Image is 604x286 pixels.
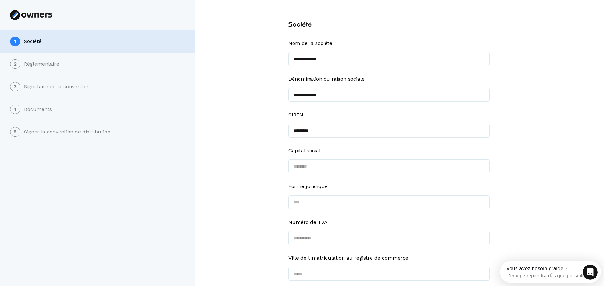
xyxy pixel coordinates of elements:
span: Dénomination ou raison sociale [288,75,365,83]
p: Réglementaire [24,60,59,68]
span: Capital social [288,147,321,154]
p: Signataire de la convention [24,83,90,90]
p: 4 [14,107,17,112]
p: 3 [14,84,17,89]
iframe: Intercom live chat [583,265,598,280]
img: Logo [10,10,52,20]
div: Vous avez besoin d’aide ? [7,5,87,10]
div: Ouvrir le Messenger Intercom [3,3,105,20]
p: Signer la convention de distribution [24,128,110,136]
p: Documents [24,105,52,113]
iframe: Intercom live chat discovery launcher [500,261,601,283]
p: 5 [14,129,17,134]
div: L'équipe répondra dès que possible. [7,10,87,17]
span: Nom de la société [288,40,332,47]
p: 2 [14,62,17,67]
h1: Société [288,20,490,30]
span: Numéro de TVA [288,219,327,226]
span: Ville de l’imatriculation au registre de commerce [288,254,408,262]
span: SIREN [288,111,303,119]
span: Forme juridique [288,183,328,190]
